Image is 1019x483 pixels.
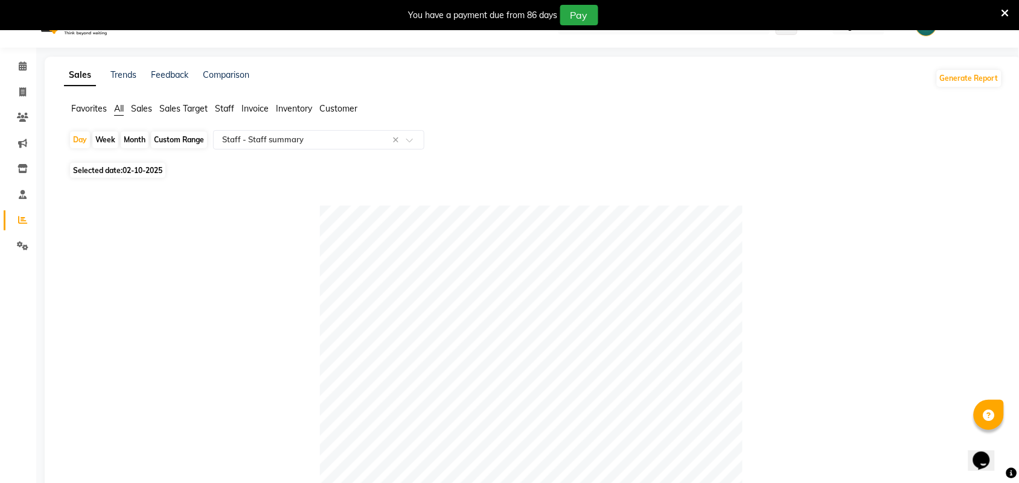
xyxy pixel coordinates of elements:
div: Custom Range [151,131,207,148]
span: Selected date: [70,163,165,178]
span: Favorites [71,103,107,114]
div: Week [92,131,118,148]
button: Generate Report [937,70,1001,87]
a: Comparison [203,69,249,80]
a: Sales [64,65,96,86]
a: Trends [110,69,136,80]
span: Staff [215,103,234,114]
span: 02-10-2025 [123,166,162,175]
div: Day [70,131,90,148]
div: You have a payment due from 86 days [409,9,558,22]
span: Clear all [392,134,403,147]
span: Invoice [241,103,269,114]
button: Pay [560,5,598,25]
a: Feedback [151,69,188,80]
span: Sales Target [159,103,208,114]
span: Customer [319,103,357,114]
span: Inventory [276,103,312,114]
div: Month [121,131,149,148]
iframe: chat widget [968,435,1007,471]
span: All [114,103,124,114]
span: Sales [131,103,152,114]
